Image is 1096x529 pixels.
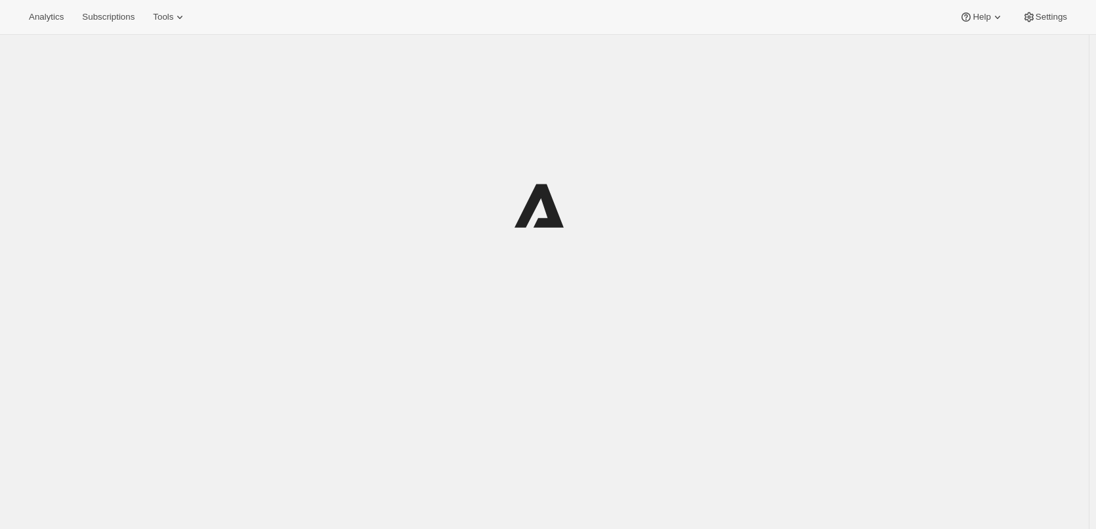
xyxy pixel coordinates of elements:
[145,8,194,26] button: Tools
[82,12,135,22] span: Subscriptions
[21,8,72,26] button: Analytics
[74,8,142,26] button: Subscriptions
[153,12,173,22] span: Tools
[973,12,990,22] span: Help
[1036,12,1067,22] span: Settings
[1015,8,1075,26] button: Settings
[29,12,64,22] span: Analytics
[952,8,1011,26] button: Help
